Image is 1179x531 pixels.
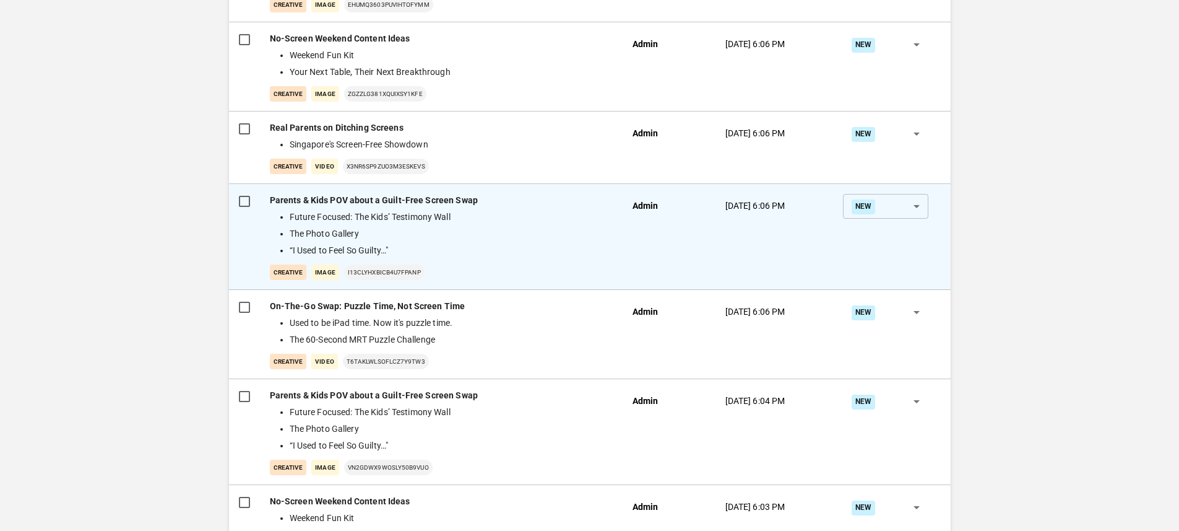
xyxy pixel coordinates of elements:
p: Admin [633,305,659,318]
p: Admin [633,501,659,514]
div: New [852,305,875,320]
li: Future Focused: The Kids’ Testimony Wall [290,211,608,224]
li: Singapore's Screen-Free Showdown [290,138,608,151]
div: New [852,127,875,141]
p: vn2Gdwx9WoslY50B9Vuo [344,460,433,475]
p: Image [311,86,339,102]
p: creative [270,159,307,174]
p: Image [311,265,339,280]
li: The Photo Gallery [290,227,608,240]
p: creative [270,86,307,102]
p: [DATE] 6:06 PM [725,38,785,51]
li: Your Next Table, Their Next Breakthrough [290,66,608,79]
p: [DATE] 6:03 PM [725,501,785,514]
p: ZgzzLG381xQUIxsy1KFE [344,86,426,102]
li: Weekend Fun Kit [290,512,608,525]
p: Admin [633,38,659,51]
p: [DATE] 6:04 PM [725,395,785,408]
p: [DATE] 6:06 PM [725,305,785,318]
div: New [852,38,875,52]
p: [DATE] 6:06 PM [725,200,785,213]
p: Video [311,354,337,369]
li: Weekend Fun Kit [290,49,608,62]
p: t6TaKLWLSOFLcz7Y9tw3 [343,354,429,369]
p: Parents & Kids POV about a Guilt-Free Screen Swap [270,389,613,402]
li: “I Used to Feel So Guilty…" [290,439,608,452]
p: creative [270,265,307,280]
p: X3nR6sP9zuo3M3EsKEvs [343,159,429,174]
p: i13CLYHxBicB4u7FPANp [344,265,425,280]
p: No-Screen Weekend Content Ideas [270,495,613,508]
li: Used to be iPad time. Now it's puzzle time. [290,317,608,330]
p: Real Parents on Ditching Screens [270,121,613,134]
div: New [852,501,875,515]
p: [DATE] 6:06 PM [725,127,785,140]
li: “I Used to Feel So Guilty…" [290,244,608,257]
p: Admin [633,200,659,213]
p: creative [270,354,307,369]
li: The 60-Second MRT Puzzle Challenge [290,333,608,346]
p: Admin [633,395,659,408]
p: creative [270,460,307,475]
li: The Photo Gallery [290,423,608,436]
li: Future Focused: The Kids’ Testimony Wall [290,406,608,419]
div: New [852,200,875,214]
p: On-The-Go Swap: Puzzle Time, Not Screen Time [270,300,613,313]
p: Parents & Kids POV about a Guilt-Free Screen Swap [270,194,613,207]
p: Video [311,159,337,174]
p: Admin [633,127,659,140]
p: No-Screen Weekend Content Ideas [270,32,613,45]
p: Image [311,460,339,475]
div: New [852,395,875,409]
